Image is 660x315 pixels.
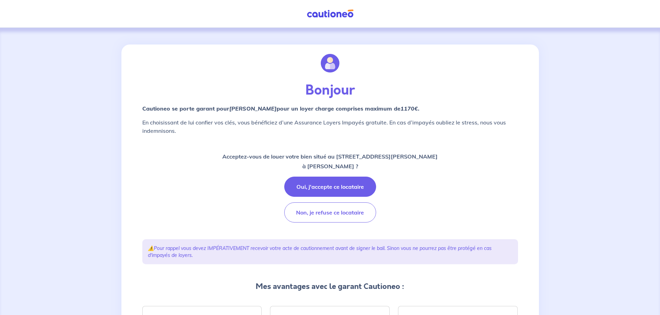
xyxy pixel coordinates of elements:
img: Cautioneo [304,9,356,18]
em: Pour rappel vous devez IMPÉRATIVEMENT recevoir votre acte de cautionnement avant de signer le bai... [148,245,492,258]
img: illu_account.svg [321,54,340,73]
button: Non, je refuse ce locataire [284,202,376,223]
button: Oui, j'accepte ce locataire [284,177,376,197]
p: ⚠️ [148,245,512,259]
em: 1170€ [400,105,418,112]
p: Acceptez-vous de louer votre bien situé au [STREET_ADDRESS][PERSON_NAME] à [PERSON_NAME] ? [222,152,438,171]
p: En choisissant de lui confier vos clés, vous bénéficiez d’une Assurance Loyers Impayés gratuite. ... [142,118,518,135]
strong: Cautioneo se porte garant pour pour un loyer charge comprises maximum de . [142,105,419,112]
p: Bonjour [142,82,518,99]
em: [PERSON_NAME] [229,105,277,112]
p: Mes avantages avec le garant Cautioneo : [142,281,518,292]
